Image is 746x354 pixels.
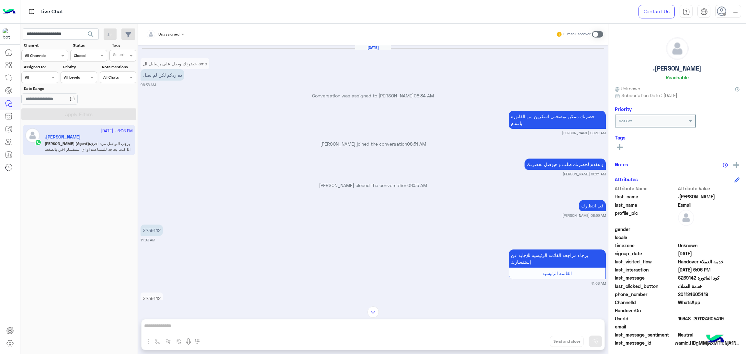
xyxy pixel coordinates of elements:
[562,130,606,136] small: [PERSON_NAME] 08:50 AM
[24,64,57,70] label: Assigned to:
[28,7,36,16] img: tab
[141,238,155,243] small: 11:03 AM
[3,28,14,40] img: 1403182699927242
[141,82,156,87] small: 06:36 AM
[615,323,677,330] span: email
[407,183,427,188] span: 08:55 AM
[615,291,677,298] span: phone_number
[615,185,677,192] span: Attribute Name
[141,293,163,304] p: 21/9/2025, 11:04 AM
[615,234,677,241] span: locale
[619,118,632,123] b: Not Set
[83,28,99,42] button: search
[615,210,677,225] span: profile_pic
[639,5,675,18] a: Contact Us
[615,193,677,200] span: first_name
[723,162,728,168] img: notes
[678,258,740,265] span: Handover خدمة العملاء
[407,141,426,147] span: 08:51 AM
[615,307,677,314] span: HandoverOn
[21,108,136,120] button: Apply Filters
[615,202,677,208] span: last_name
[3,5,16,18] img: Logo
[678,266,740,273] span: 2025-09-21T15:06:04.139Z
[621,92,677,99] span: Subscription Date : [DATE]
[102,64,135,70] label: Note mentions
[542,271,572,276] span: القائمة الرئيسية
[615,266,677,273] span: last_interaction
[680,5,693,18] a: tab
[678,283,740,290] span: خدمة العملاء
[579,200,606,211] p: 21/9/2025, 8:55 AM
[87,30,95,38] span: search
[615,283,677,290] span: last_clicked_button
[678,202,740,208] span: Esmail
[355,45,391,50] h6: [DATE]
[509,111,606,129] p: 21/9/2025, 8:50 AM
[73,42,106,48] label: Status
[141,92,606,99] p: Conversation was assigned to [PERSON_NAME]
[615,242,677,249] span: timezone
[615,106,632,112] h6: Priority
[550,336,584,347] button: Send and close
[678,242,740,249] span: Unknown
[678,291,740,298] span: 201124605419
[158,32,179,37] span: Unassigned
[733,162,739,168] img: add
[615,161,628,167] h6: Notes
[509,249,606,268] p: 21/9/2025, 11:03 AM
[414,93,434,98] span: 08:34 AM
[615,299,677,306] span: ChannelId
[141,69,184,81] p: 21/9/2025, 6:36 AM
[678,274,740,281] span: S239142 كود الفاتورة
[615,135,740,140] h6: Tags
[615,274,677,281] span: last_message
[678,315,740,322] span: 15948_201124605419
[615,315,677,322] span: UserId
[615,250,677,257] span: signup_date
[112,42,136,48] label: Tags
[563,32,591,37] small: Human Handover
[678,234,740,241] span: null
[678,193,740,200] span: .Mohamed
[367,306,379,318] img: scroll
[700,8,708,16] img: tab
[141,225,163,236] p: 21/9/2025, 11:03 AM
[678,323,740,330] span: null
[141,58,209,69] p: 21/9/2025, 6:36 AM
[678,226,740,233] span: null
[678,307,740,314] span: null
[653,65,701,72] h5: .[PERSON_NAME]
[112,52,125,59] div: Select
[40,7,63,16] p: Live Chat
[24,42,67,48] label: Channel:
[525,159,606,170] p: 21/9/2025, 8:51 AM
[704,328,727,351] img: hulul-logo.png
[666,74,689,80] h6: Reachable
[615,339,673,346] span: last_message_id
[63,64,96,70] label: Priority
[678,250,740,257] span: 2025-03-06T17:07:50.902Z
[678,185,740,192] span: Attribute Value
[675,339,740,346] span: wamid.HBgMMjAxMTI0NjA1NDE5FQIAEhggQUNDN0Y2RDIxMThCMkY5QTBFRDk2MDUyQjZGRjcxNzcA
[615,85,640,92] span: Unknown
[666,38,688,60] img: defaultAdmin.png
[563,171,606,177] small: [PERSON_NAME] 08:51 AM
[683,8,690,16] img: tab
[24,86,96,92] label: Date Range
[615,176,638,182] h6: Attributes
[591,281,606,286] small: 11:03 AM
[678,299,740,306] span: 2
[562,213,606,218] small: [PERSON_NAME] 08:55 AM
[731,8,740,16] img: profile
[615,331,677,338] span: last_message_sentiment
[615,258,677,265] span: last_visited_flow
[141,140,606,147] p: [PERSON_NAME] joined the conversation
[615,226,677,233] span: gender
[678,210,694,226] img: defaultAdmin.png
[141,182,606,189] p: [PERSON_NAME] closed the conversation
[678,331,740,338] span: 0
